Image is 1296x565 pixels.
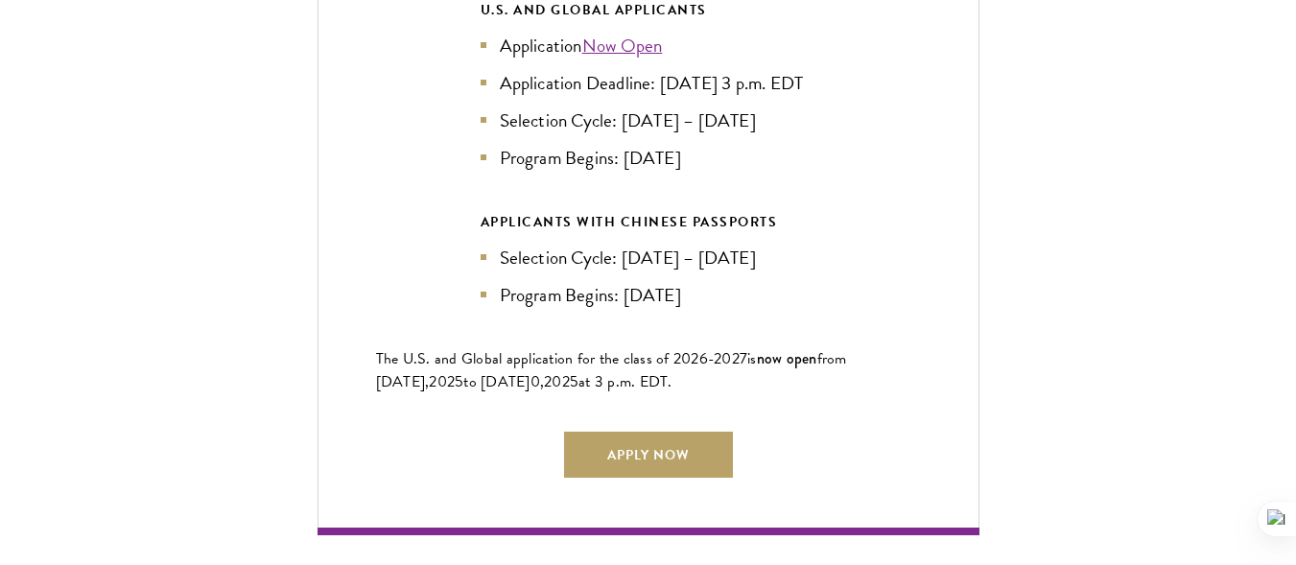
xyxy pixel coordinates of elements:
[481,69,816,97] li: Application Deadline: [DATE] 3 p.m. EDT
[582,32,663,59] a: Now Open
[708,347,740,370] span: -202
[540,370,544,393] span: ,
[376,347,847,393] span: from [DATE],
[740,347,747,370] span: 7
[376,347,699,370] span: The U.S. and Global application for the class of 202
[570,370,578,393] span: 5
[481,106,816,134] li: Selection Cycle: [DATE] – [DATE]
[699,347,708,370] span: 6
[455,370,463,393] span: 5
[757,347,817,369] span: now open
[530,370,540,393] span: 0
[481,144,816,172] li: Program Begins: [DATE]
[481,244,816,271] li: Selection Cycle: [DATE] – [DATE]
[564,432,733,478] a: Apply Now
[463,370,530,393] span: to [DATE]
[544,370,570,393] span: 202
[747,347,757,370] span: is
[481,210,816,234] div: APPLICANTS WITH CHINESE PASSPORTS
[481,32,816,59] li: Application
[429,370,455,393] span: 202
[481,281,816,309] li: Program Begins: [DATE]
[578,370,672,393] span: at 3 p.m. EDT.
